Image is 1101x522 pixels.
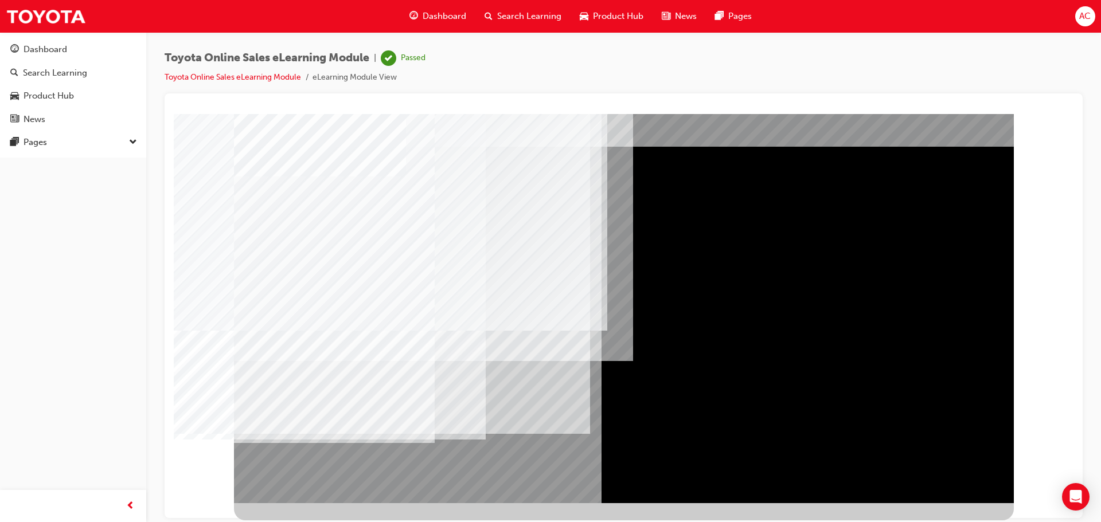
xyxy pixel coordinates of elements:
button: Pages [5,132,142,153]
div: Dashboard [24,43,67,56]
div: Product Hub [24,89,74,103]
span: Dashboard [423,10,466,23]
a: News [5,109,142,130]
div: Open Intercom Messenger [1062,483,1090,511]
span: car-icon [580,9,588,23]
span: guage-icon [409,9,418,23]
span: prev-icon [126,499,135,513]
span: car-icon [10,91,19,101]
a: Product Hub [5,85,142,107]
a: Toyota Online Sales eLearning Module [165,72,301,82]
span: News [675,10,697,23]
button: DashboardSearch LearningProduct HubNews [5,37,142,132]
span: news-icon [662,9,670,23]
span: pages-icon [10,138,19,148]
span: search-icon [10,68,18,79]
img: Trak [6,3,86,29]
a: search-iconSearch Learning [475,5,571,28]
span: | [374,52,376,65]
a: Dashboard [5,39,142,60]
span: learningRecordVerb_PASS-icon [381,50,396,66]
li: eLearning Module View [313,71,397,84]
span: Toyota Online Sales eLearning Module [165,52,369,65]
div: Search Learning [23,66,87,80]
span: Pages [728,10,752,23]
a: Search Learning [5,62,142,84]
span: AC [1079,10,1091,23]
a: car-iconProduct Hub [571,5,653,28]
a: guage-iconDashboard [400,5,475,28]
div: Pages [24,136,47,149]
span: down-icon [129,135,137,150]
span: search-icon [485,9,493,23]
div: News [24,113,45,126]
a: news-iconNews [653,5,706,28]
div: Passed [401,53,425,64]
button: AC [1075,6,1095,26]
span: pages-icon [715,9,724,23]
span: guage-icon [10,45,19,55]
a: pages-iconPages [706,5,761,28]
div: BACK Trigger this button to go to the previous slide [60,389,132,410]
span: Search Learning [497,10,561,23]
span: news-icon [10,115,19,125]
span: Product Hub [593,10,643,23]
